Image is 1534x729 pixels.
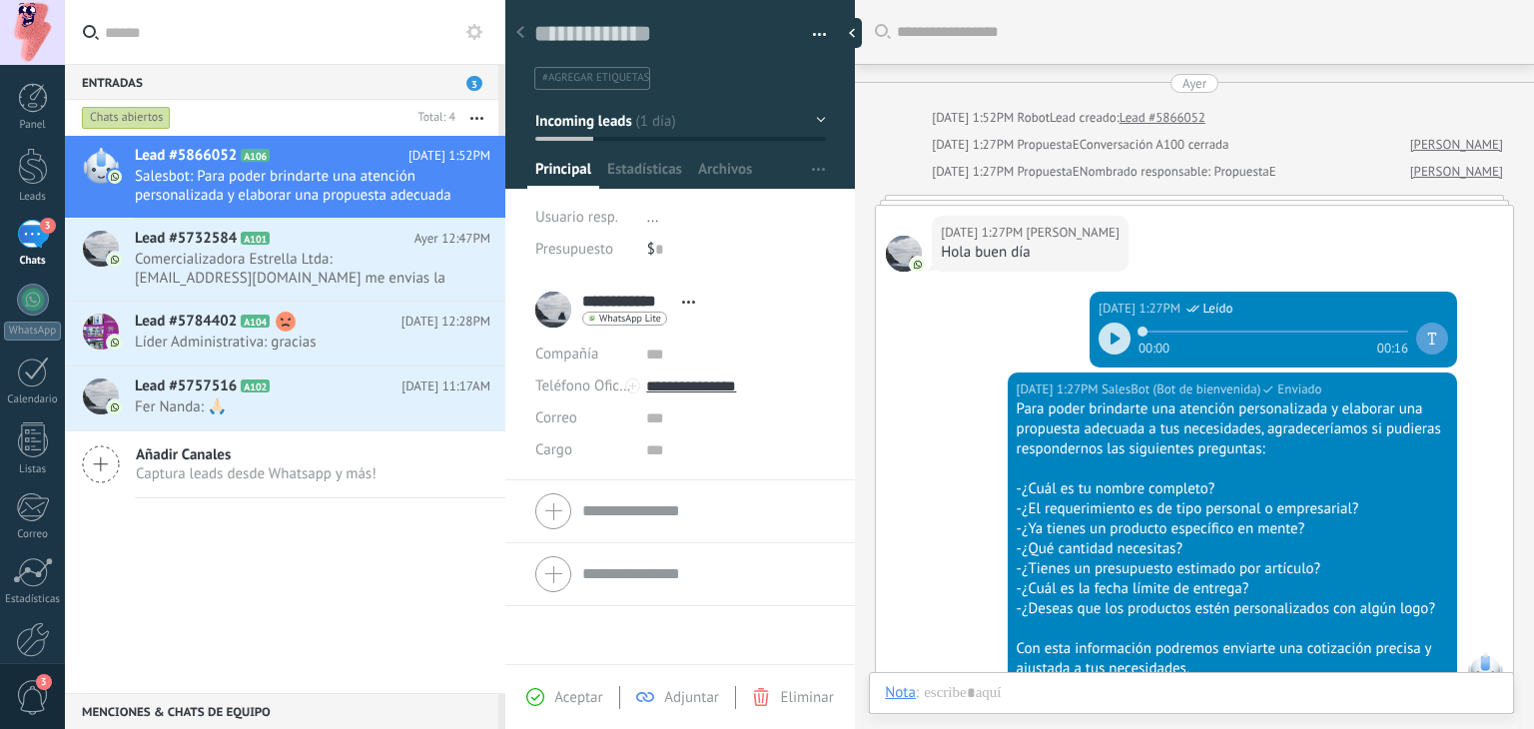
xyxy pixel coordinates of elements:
div: Usuario resp. [535,202,632,234]
span: [DATE] 12:28PM [401,312,490,332]
a: Lead #5866052 [1120,108,1205,128]
div: WhatsApp [4,322,61,341]
div: -¿El requerimiento es de tipo personal o empresarial? [1017,499,1448,519]
span: Lead #5866052 [135,146,237,166]
div: [DATE] 1:27PM [932,162,1017,182]
a: Lead #5866052 A106 [DATE] 1:52PM Salesbot: Para poder brindarte una atención personalizada y elab... [65,136,505,218]
div: [DATE] 1:52PM [932,108,1017,128]
a: [PERSON_NAME] [1410,135,1503,155]
div: Ayer [1182,74,1206,93]
span: Cargo [535,442,572,457]
span: Correo [535,408,577,427]
span: Captura leads desde Whatsapp y más! [136,464,377,483]
span: Estadísticas [607,160,682,189]
span: Archivos [698,160,752,189]
div: Listas [4,463,62,476]
a: Lead #5784402 A104 [DATE] 12:28PM Líder Administrativa: gracias [65,302,505,365]
div: Chats abiertos [82,106,171,130]
div: Calendario [4,393,62,406]
img: com.amocrm.amocrmwa.svg [108,336,122,350]
img: com.amocrm.amocrmwa.svg [108,253,122,267]
span: Luisa Medina [1027,223,1120,243]
span: Eliminar [780,688,833,707]
div: Hola buen día [941,243,1120,263]
div: Leads [4,191,62,204]
div: -¿Cuál es la fecha límite de entrega? [1017,579,1448,599]
span: SalesBot (Bot de bienvenida) [1102,379,1260,399]
span: A104 [241,315,270,328]
span: Lead #5784402 [135,312,237,332]
div: Correo [4,528,62,541]
span: Usuario resp. [535,208,618,227]
button: Teléfono Oficina [535,370,631,402]
div: [DATE] 1:27PM [1017,379,1102,399]
div: Compañía [535,339,631,370]
span: A106 [241,149,270,162]
div: Con esta información podremos enviarte una cotización precisa y ajustada a tus necesidades. [1017,639,1448,679]
span: PropuestaE [1018,136,1080,153]
a: [PERSON_NAME] [1410,162,1503,182]
span: #agregar etiquetas [542,71,649,85]
span: WhatsApp Lite [599,314,661,324]
a: Lead #5732584 A101 Ayer 12:47PM Comercializadora Estrella Ltda: [EMAIL_ADDRESS][DOMAIN_NAME] me e... [65,219,505,301]
span: Presupuesto [535,240,613,259]
span: Comercializadora Estrella Ltda: [EMAIL_ADDRESS][DOMAIN_NAME] me envias la cotizacion a este correo [135,250,452,288]
span: Leído [1202,299,1232,319]
span: Lead #5757516 [135,376,237,396]
span: Robot [1018,109,1050,126]
div: -¿Tienes un presupuesto estimado por artículo? [1017,559,1448,579]
div: Chats [4,255,62,268]
div: Nombrado responsable: PropuestaE [932,162,1276,182]
span: Ayer 12:47PM [414,229,490,249]
span: Aceptar [554,688,602,707]
a: Lead #5757516 A102 [DATE] 11:17AM Fer Nanda: 🙏🏻 [65,366,505,430]
span: 00:16 [1377,339,1408,355]
span: A101 [241,232,270,245]
div: -¿Deseas que los productos estén personalizados con algún logo? [1017,599,1448,619]
span: 3 [36,674,52,690]
span: 3 [466,76,482,91]
span: Añadir Canales [136,445,377,464]
span: Teléfono Oficina [535,376,639,395]
div: [DATE] 1:27PM [1099,299,1183,319]
div: Estadísticas [4,593,62,606]
div: Menciones & Chats de equipo [65,693,498,729]
img: com.amocrm.amocrmwa.svg [108,170,122,184]
div: Entradas [65,64,498,100]
span: Líder Administrativa: gracias [135,333,452,352]
span: Adjuntar [664,688,719,707]
div: -¿Cuál es tu nombre completo? [1017,479,1448,499]
div: Para poder brindarte una atención personalizada y elaborar una propuesta adecuada a tus necesidad... [1017,399,1448,459]
img: com.amocrm.amocrmwa.svg [108,400,122,414]
div: [DATE] 1:27PM [932,135,1017,155]
span: SalesBot [1467,652,1503,688]
div: Conversación A100 cerrada [1080,135,1229,155]
button: Correo [535,402,577,434]
div: $ [647,234,826,266]
span: Salesbot: Para poder brindarte una atención personalizada y elaborar una propuesta adecuada a tus... [135,167,452,205]
div: Lead creado: [1050,108,1120,128]
span: Luisa Medina [886,236,922,272]
span: Fer Nanda: 🙏🏻 [135,397,452,416]
span: Principal [535,160,591,189]
div: Total: 4 [410,108,455,128]
div: [DATE] 1:27PM [941,223,1026,243]
span: Enviado [1277,379,1321,399]
div: Cargo [535,434,631,466]
span: [DATE] 11:17AM [401,376,490,396]
div: Panel [4,119,62,132]
div: Ocultar [842,18,862,48]
span: PropuestaE [1018,163,1080,180]
div: -¿Qué cantidad necesitas? [1017,539,1448,559]
img: com.amocrm.amocrmwa.svg [911,258,925,272]
span: 00:00 [1139,339,1169,355]
span: ... [647,208,659,227]
span: : [916,683,919,703]
span: A102 [241,379,270,392]
span: 3 [40,218,56,234]
span: [DATE] 1:52PM [408,146,490,166]
span: Lead #5732584 [135,229,237,249]
div: Presupuesto [535,234,632,266]
div: -¿Ya tienes un producto específico en mente? [1017,519,1448,539]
